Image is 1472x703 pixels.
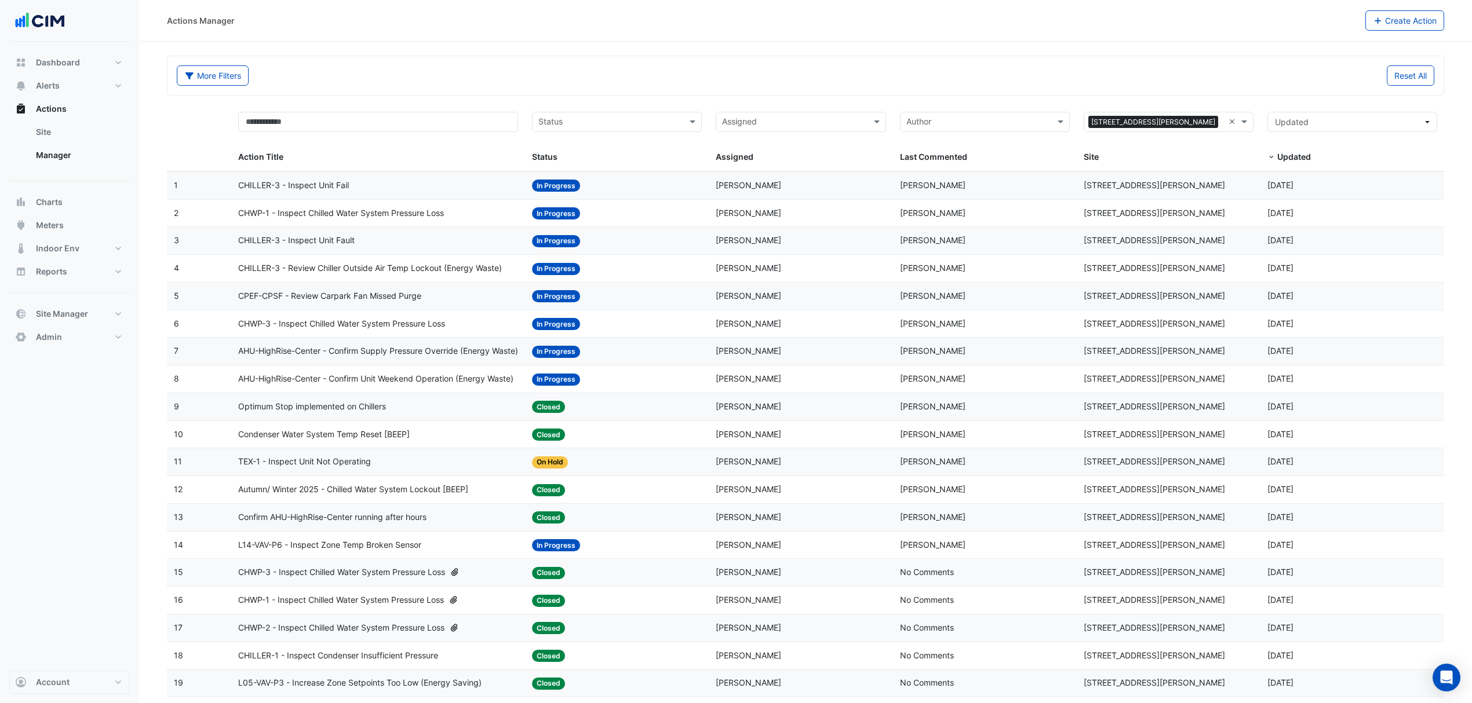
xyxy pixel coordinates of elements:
[15,243,27,254] app-icon: Indoor Env
[36,331,62,343] span: Admin
[238,649,438,662] span: CHILLER-1 - Inspect Condenser Insufficient Pressure
[716,152,753,162] span: Assigned
[238,372,513,386] span: AHU-HighRise-Center - Confirm Unit Weekend Operation (Energy Waste)
[1267,346,1294,356] span: 2025-07-07T14:53:44.381
[9,302,130,325] button: Site Manager
[238,345,518,358] span: AHU-HighRise-Center - Confirm Supply Pressure Override (Energy Waste)
[1084,595,1225,605] span: [STREET_ADDRESS][PERSON_NAME]
[716,318,781,328] span: [PERSON_NAME]
[174,650,183,660] span: 18
[9,214,130,237] button: Meters
[532,456,568,468] span: On Hold
[900,291,965,301] span: [PERSON_NAME]
[1267,623,1294,632] span: 2025-04-28T12:49:51.603
[174,429,183,439] span: 10
[900,429,965,439] span: [PERSON_NAME]
[238,290,421,303] span: CPEF-CPSF - Review Carpark Fan Missed Purge
[15,331,27,343] app-icon: Admin
[36,219,64,231] span: Meters
[238,152,283,162] span: Action Title
[36,196,63,208] span: Charts
[532,595,565,607] span: Closed
[174,291,179,301] span: 5
[532,401,565,413] span: Closed
[900,567,954,577] span: No Comments
[532,318,580,330] span: In Progress
[238,207,444,220] span: CHWP-1 - Inspect Chilled Water System Pressure Loss
[15,266,27,277] app-icon: Reports
[15,219,27,231] app-icon: Meters
[1084,346,1225,356] span: [STREET_ADDRESS][PERSON_NAME]
[1084,318,1225,328] span: [STREET_ADDRESS][PERSON_NAME]
[1267,263,1294,273] span: 2025-07-21T10:25:46.468
[900,650,954,660] span: No Comments
[716,623,781,632] span: [PERSON_NAME]
[1229,115,1238,129] span: Clear
[15,57,27,68] app-icon: Dashboard
[900,484,965,494] span: [PERSON_NAME]
[1267,374,1294,383] span: 2025-07-07T14:53:18.912
[174,401,179,411] span: 9
[27,144,130,167] a: Manager
[238,594,444,607] span: CHWP-1 - Inspect Chilled Water System Pressure Loss
[900,152,967,162] span: Last Commented
[1267,112,1437,132] button: Updated
[900,318,965,328] span: [PERSON_NAME]
[532,346,580,358] span: In Progress
[1267,650,1294,660] span: 2025-04-28T12:49:35.333
[174,346,178,356] span: 7
[9,120,130,171] div: Actions
[716,374,781,383] span: [PERSON_NAME]
[532,650,565,662] span: Closed
[36,243,79,254] span: Indoor Env
[9,325,130,349] button: Admin
[900,595,954,605] span: No Comments
[174,318,179,328] span: 6
[1267,595,1294,605] span: 2025-04-28T12:49:57.727
[716,263,781,273] span: [PERSON_NAME]
[36,80,60,91] span: Alerts
[716,595,781,605] span: [PERSON_NAME]
[532,429,565,441] span: Closed
[716,208,781,218] span: [PERSON_NAME]
[238,455,371,468] span: TEX-1 - Inspect Unit Not Operating
[238,566,445,579] span: CHWP-3 - Inspect Chilled Water System Pressure Loss
[532,235,580,247] span: In Progress
[1267,429,1294,439] span: 2025-07-07T08:52:29.191
[1084,180,1225,190] span: [STREET_ADDRESS][PERSON_NAME]
[238,234,355,247] span: CHILLER-3 - Inspect Unit Fault
[900,678,954,687] span: No Comments
[1084,623,1225,632] span: [STREET_ADDRESS][PERSON_NAME]
[238,428,410,441] span: Condenser Water System Temp Reset [BEEP]
[716,456,781,466] span: [PERSON_NAME]
[1084,456,1225,466] span: [STREET_ADDRESS][PERSON_NAME]
[36,676,70,688] span: Account
[15,308,27,320] app-icon: Site Manager
[15,196,27,208] app-icon: Charts
[716,678,781,687] span: [PERSON_NAME]
[174,374,179,383] span: 8
[174,180,178,190] span: 1
[1275,117,1309,127] span: Updated
[900,235,965,245] span: [PERSON_NAME]
[1267,456,1294,466] span: 2025-07-04T14:35:29.615
[900,540,965,550] span: [PERSON_NAME]
[716,540,781,550] span: [PERSON_NAME]
[1267,208,1294,218] span: 2025-08-01T10:16:38.568
[1267,540,1294,550] span: 2025-06-20T10:22:01.945
[1084,263,1225,273] span: [STREET_ADDRESS][PERSON_NAME]
[716,180,781,190] span: [PERSON_NAME]
[532,678,565,690] span: Closed
[900,180,965,190] span: [PERSON_NAME]
[532,539,580,551] span: In Progress
[716,235,781,245] span: [PERSON_NAME]
[238,511,427,524] span: Confirm AHU-HighRise-Center running after hours
[532,374,580,386] span: In Progress
[36,103,67,115] span: Actions
[36,266,67,277] span: Reports
[1084,429,1225,439] span: [STREET_ADDRESS][PERSON_NAME]
[36,57,80,68] span: Dashboard
[1084,401,1225,411] span: [STREET_ADDRESS][PERSON_NAME]
[238,317,445,331] span: CHWP-3 - Inspect Chilled Water System Pressure Loss
[900,346,965,356] span: [PERSON_NAME]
